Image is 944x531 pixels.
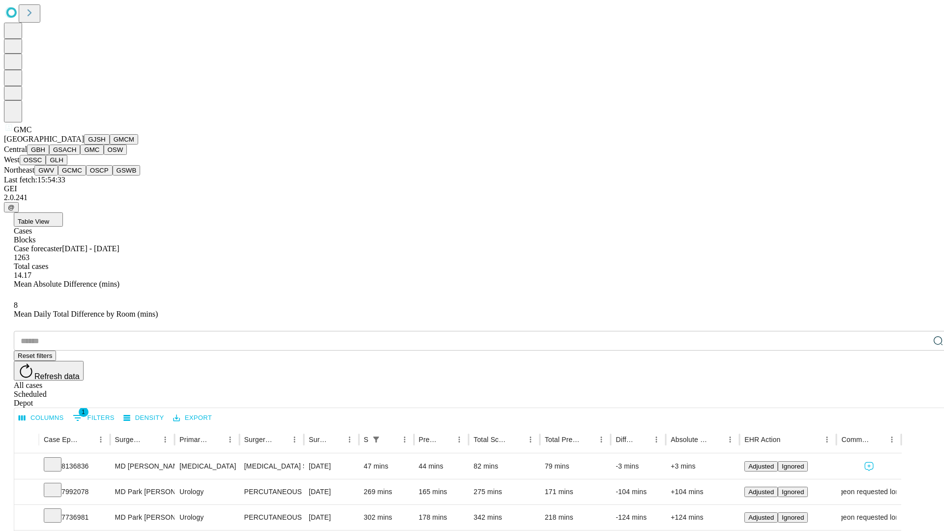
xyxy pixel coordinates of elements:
div: 275 mins [473,479,535,504]
button: Sort [510,433,524,446]
button: Export [171,411,214,426]
button: GSACH [49,145,80,155]
button: Refresh data [14,361,84,381]
button: GLH [46,155,67,165]
div: [DATE] [309,454,354,479]
button: Expand [19,458,34,475]
button: GJSH [84,134,110,145]
button: Sort [274,433,288,446]
button: Sort [871,433,885,446]
div: 269 mins [364,479,409,504]
span: Table View [18,218,49,225]
div: GEI [4,184,940,193]
span: Last fetch: 15:54:33 [4,176,65,184]
div: -124 mins [616,505,661,530]
button: Menu [223,433,237,446]
button: @ [4,202,19,212]
div: -104 mins [616,479,661,504]
span: Adjusted [748,514,774,521]
div: 79 mins [545,454,606,479]
div: Surgeon Name [115,436,144,443]
div: 178 mins [419,505,464,530]
button: Menu [594,433,608,446]
button: GCMC [58,165,86,176]
button: OSCP [86,165,113,176]
div: 165 mins [419,479,464,504]
span: 1 [79,407,88,417]
div: 218 mins [545,505,606,530]
button: Menu [649,433,663,446]
span: @ [8,204,15,211]
div: PERCUTANEOUS NEPHROSTOLITHOTOMY OVER 2CM [244,505,299,530]
span: GMC [14,125,31,134]
div: Total Predicted Duration [545,436,580,443]
div: Comments [841,436,870,443]
div: PERCUTANEOUS NEPHROSTOLITHOTOMY OVER 2CM [244,479,299,504]
span: Ignored [782,488,804,496]
button: Expand [19,484,34,501]
button: Adjusted [744,461,778,472]
button: GMCM [110,134,138,145]
button: Reset filters [14,351,56,361]
button: Menu [288,433,301,446]
button: Expand [19,509,34,527]
span: Northeast [4,166,34,174]
button: GSWB [113,165,141,176]
button: Menu [343,433,356,446]
div: Surgeon requested longer [841,505,896,530]
div: 302 mins [364,505,409,530]
span: Reset filters [18,352,52,359]
span: [DATE] - [DATE] [62,244,119,253]
button: Sort [636,433,649,446]
div: 7736981 [44,505,105,530]
div: +124 mins [671,505,735,530]
div: -3 mins [616,454,661,479]
div: MD [PERSON_NAME] [PERSON_NAME] Md [115,454,170,479]
span: Total cases [14,262,48,270]
div: +104 mins [671,479,735,504]
button: Adjusted [744,512,778,523]
button: Select columns [16,411,66,426]
span: 1263 [14,253,29,262]
span: Adjusted [748,488,774,496]
span: Central [4,145,27,153]
button: Table View [14,212,63,227]
span: Mean Absolute Difference (mins) [14,280,119,288]
button: Menu [94,433,108,446]
div: 7992078 [44,479,105,504]
button: Show filters [70,410,117,426]
div: EHR Action [744,436,780,443]
div: Urology [179,505,234,530]
button: OSSC [20,155,46,165]
button: Menu [885,433,899,446]
div: 342 mins [473,505,535,530]
span: 8 [14,301,18,309]
div: 44 mins [419,454,464,479]
button: Menu [524,433,537,446]
button: Menu [723,433,737,446]
button: Adjusted [744,487,778,497]
button: Sort [709,433,723,446]
button: Menu [158,433,172,446]
div: Primary Service [179,436,208,443]
span: Ignored [782,463,804,470]
div: Case Epic Id [44,436,79,443]
span: Surgeon requested longer [828,479,910,504]
button: Sort [781,433,795,446]
button: Menu [452,433,466,446]
div: Difference [616,436,635,443]
div: [DATE] [309,505,354,530]
div: Scheduled In Room Duration [364,436,368,443]
button: Ignored [778,487,808,497]
div: [DATE] [309,479,354,504]
button: Menu [398,433,412,446]
div: 82 mins [473,454,535,479]
div: 47 mins [364,454,409,479]
div: +3 mins [671,454,735,479]
span: West [4,155,20,164]
div: Surgery Name [244,436,273,443]
button: Sort [439,433,452,446]
button: Density [121,411,167,426]
button: Ignored [778,461,808,472]
button: Sort [80,433,94,446]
